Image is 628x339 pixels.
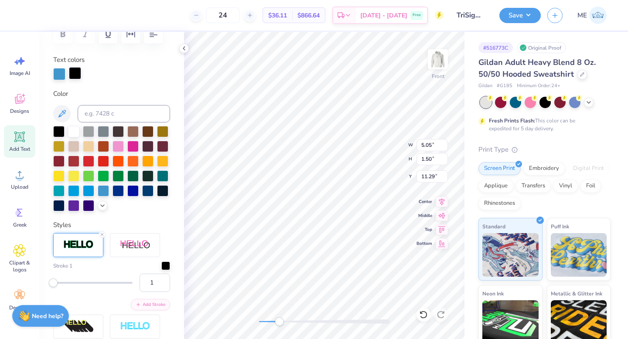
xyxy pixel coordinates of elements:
[478,180,513,193] div: Applique
[517,82,560,90] span: Minimum Order: 24 +
[63,240,94,250] img: Stroke
[9,304,30,311] span: Decorate
[497,82,512,90] span: # G185
[482,289,504,298] span: Neon Ink
[120,240,150,251] img: Shadow
[478,162,521,175] div: Screen Print
[413,12,421,18] span: Free
[580,180,601,193] div: Foil
[567,162,610,175] div: Digital Print
[523,162,565,175] div: Embroidery
[553,180,578,193] div: Vinyl
[429,51,447,68] img: Front
[416,198,432,205] span: Center
[32,312,63,320] strong: Need help?
[551,222,569,231] span: Puff Ink
[450,7,493,24] input: Untitled Design
[551,233,607,277] img: Puff Ink
[49,278,58,287] div: Accessibility label
[268,11,287,20] span: $36.11
[206,7,240,23] input: – –
[516,180,551,193] div: Transfers
[10,108,29,115] span: Designs
[275,317,283,326] div: Accessibility label
[360,11,407,20] span: [DATE] - [DATE]
[478,197,521,210] div: Rhinestones
[478,82,492,90] span: Gildan
[11,183,28,190] span: Upload
[120,322,150,332] img: Negative Space
[53,89,170,99] label: Color
[478,42,513,53] div: # 516773C
[489,117,596,132] div: This color can be expedited for 5 day delivery.
[53,262,72,270] label: Stroke 1
[53,220,71,230] label: Styles
[589,7,607,24] img: Maria Espena
[573,7,611,24] a: ME
[10,70,30,77] span: Image AI
[63,319,94,333] img: 3D Illusion
[478,145,611,155] div: Print Type
[577,10,587,20] span: ME
[416,212,432,219] span: Middle
[499,8,541,23] button: Save
[13,221,27,228] span: Greek
[489,117,535,124] strong: Fresh Prints Flash:
[517,42,566,53] div: Original Proof
[416,240,432,247] span: Bottom
[9,146,30,153] span: Add Text
[432,72,444,80] div: Front
[78,105,170,122] input: e.g. 7428 c
[482,222,505,231] span: Standard
[416,226,432,233] span: Top
[482,233,539,277] img: Standard
[5,259,34,273] span: Clipart & logos
[551,289,602,298] span: Metallic & Glitter Ink
[478,57,596,79] span: Gildan Adult Heavy Blend 8 Oz. 50/50 Hooded Sweatshirt
[131,299,170,310] button: Add Stroke
[297,11,320,20] span: $866.64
